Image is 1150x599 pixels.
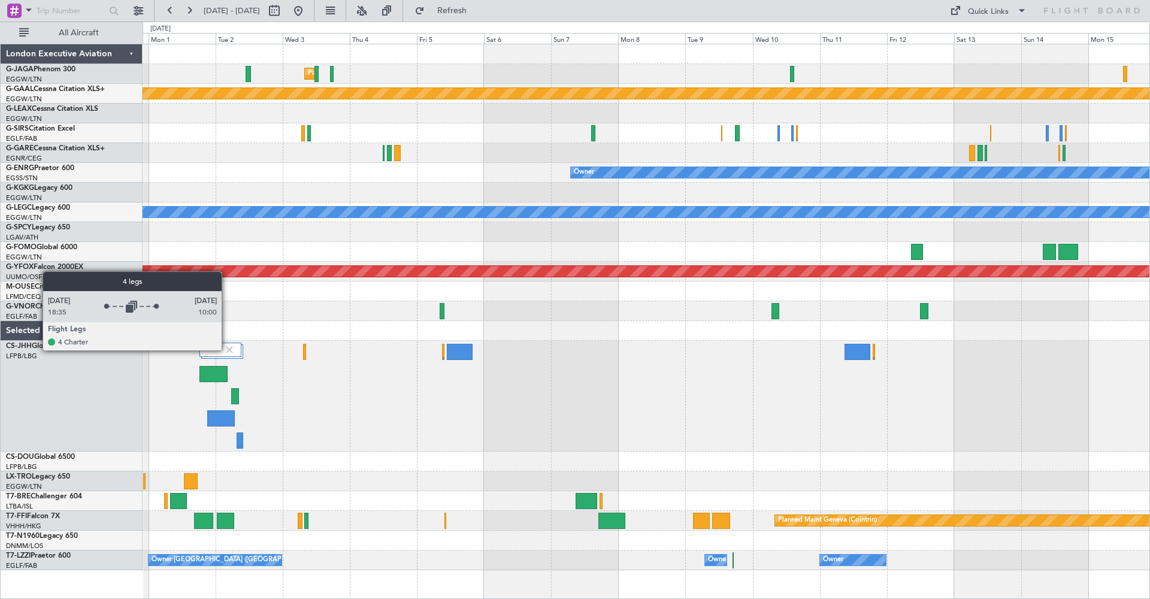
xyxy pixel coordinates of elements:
[887,33,954,44] div: Fri 12
[6,253,42,262] a: EGGW/LTN
[417,33,484,44] div: Fri 5
[6,125,29,132] span: G-SIRS
[6,224,70,231] a: G-SPCYLegacy 650
[13,23,130,43] button: All Aircraft
[6,273,42,282] a: UUMO/OSF
[6,184,34,192] span: G-KGKG
[6,174,38,183] a: EGSS/STN
[685,33,752,44] div: Tue 9
[6,303,87,310] a: G-VNORChallenger 650
[6,105,98,113] a: G-LEAXCessna Citation XLS
[6,244,37,251] span: G-FOMO
[954,33,1021,44] div: Sat 13
[6,204,70,211] a: G-LEGCLegacy 600
[618,33,685,44] div: Mon 8
[6,66,75,73] a: G-JAGAPhenom 300
[6,105,32,113] span: G-LEAX
[968,6,1009,18] div: Quick Links
[204,5,260,16] span: [DATE] - [DATE]
[6,95,42,104] a: EGGW/LTN
[6,513,60,520] a: T7-FFIFalcon 7X
[6,264,34,271] span: G-YFOX
[6,165,74,172] a: G-ENRGPraetor 600
[152,551,317,569] div: Owner [GEOGRAPHIC_DATA] ([GEOGRAPHIC_DATA])
[1021,33,1088,44] div: Sun 14
[6,224,32,231] span: G-SPCY
[6,193,42,202] a: EGGW/LTN
[6,134,37,143] a: EGLF/FAB
[484,33,551,44] div: Sat 6
[6,244,77,251] a: G-FOMOGlobal 6000
[6,453,34,461] span: CS-DOU
[820,33,887,44] div: Thu 11
[6,283,93,291] a: M-OUSECitation Mustang
[6,513,27,520] span: T7-FFI
[150,24,171,34] div: [DATE]
[574,164,594,181] div: Owner
[6,352,37,361] a: LFPB/LBG
[708,551,728,569] div: Owner
[778,512,877,530] div: Planned Maint Geneva (Cointrin)
[6,213,42,222] a: EGGW/LTN
[216,33,283,44] div: Tue 2
[6,552,71,559] a: T7-LZZIPraetor 600
[6,541,43,550] a: DNMM/LOS
[6,66,34,73] span: G-JAGA
[350,33,417,44] div: Thu 4
[6,165,34,172] span: G-ENRG
[6,264,83,271] a: G-YFOXFalcon 2000EX
[944,1,1033,20] button: Quick Links
[6,75,42,84] a: EGGW/LTN
[6,233,38,242] a: LGAV/ATH
[6,184,72,192] a: G-KGKGLegacy 600
[6,86,34,93] span: G-GAAL
[6,303,35,310] span: G-VNOR
[6,473,32,480] span: LX-TRO
[6,204,32,211] span: G-LEGC
[6,493,31,500] span: T7-BRE
[6,145,34,152] span: G-GARE
[6,283,35,291] span: M-OUSE
[6,125,75,132] a: G-SIRSCitation Excel
[427,7,477,15] span: Refresh
[6,154,42,163] a: EGNR/CEG
[6,462,37,471] a: LFPB/LBG
[409,1,481,20] button: Refresh
[6,482,42,491] a: EGGW/LTN
[6,86,105,93] a: G-GAALCessna Citation XLS+
[308,65,497,83] div: Planned Maint [GEOGRAPHIC_DATA] ([GEOGRAPHIC_DATA])
[224,344,235,355] img: gray-close.svg
[753,33,820,44] div: Wed 10
[6,343,72,350] a: CS-JHHGlobal 6000
[551,33,618,44] div: Sun 7
[6,561,37,570] a: EGLF/FAB
[6,522,41,531] a: VHHH/HKG
[6,145,105,152] a: G-GARECessna Citation XLS+
[6,533,40,540] span: T7-N1960
[6,502,33,511] a: LTBA/ISL
[6,552,31,559] span: T7-LZZI
[6,533,78,540] a: T7-N1960Legacy 650
[6,343,32,350] span: CS-JHH
[823,551,843,569] div: Owner
[149,33,216,44] div: Mon 1
[6,453,75,461] a: CS-DOUGlobal 6500
[37,2,105,20] input: Trip Number
[283,33,350,44] div: Wed 3
[6,493,82,500] a: T7-BREChallenger 604
[6,114,42,123] a: EGGW/LTN
[6,292,41,301] a: LFMD/CEQ
[6,473,70,480] a: LX-TROLegacy 650
[6,312,37,321] a: EGLF/FAB
[31,29,126,37] span: All Aircraft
